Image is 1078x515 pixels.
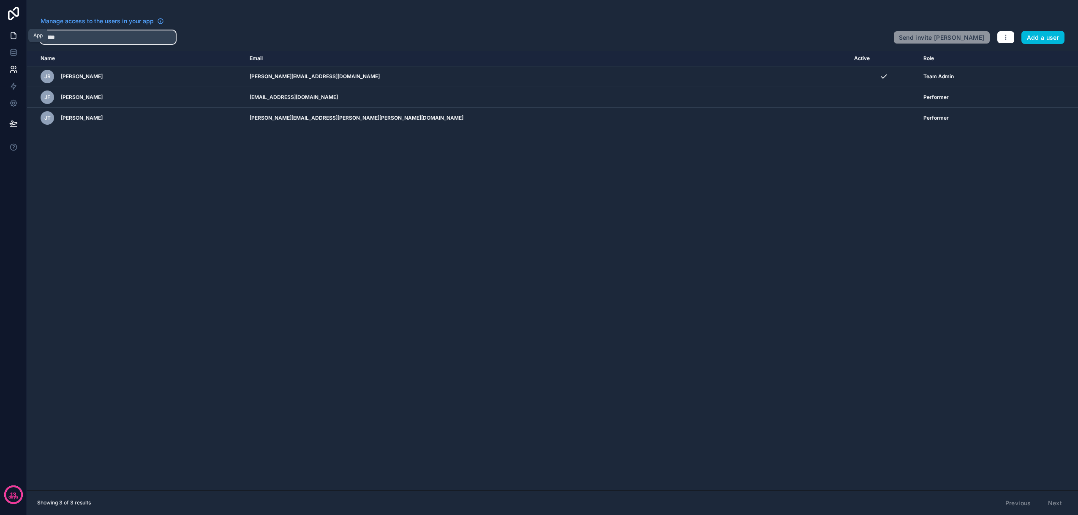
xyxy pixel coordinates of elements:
[27,51,1078,490] div: scrollable content
[61,115,103,121] span: [PERSON_NAME]
[849,51,919,66] th: Active
[44,94,50,101] span: JF
[923,73,954,80] span: Team Admin
[8,494,19,501] p: days
[1021,31,1065,44] button: Add a user
[41,17,164,25] a: Manage access to the users in your app
[27,51,245,66] th: Name
[37,499,91,506] span: Showing 3 of 3 results
[245,108,849,129] td: [PERSON_NAME][EMAIL_ADDRESS][PERSON_NAME][PERSON_NAME][DOMAIN_NAME]
[923,94,949,101] span: Performer
[10,490,16,499] p: 13
[245,87,849,108] td: [EMAIL_ADDRESS][DOMAIN_NAME]
[918,51,1028,66] th: Role
[33,32,43,39] div: App
[61,73,103,80] span: [PERSON_NAME]
[245,51,849,66] th: Email
[61,94,103,101] span: [PERSON_NAME]
[923,115,949,121] span: Performer
[44,115,51,121] span: JT
[245,66,849,87] td: [PERSON_NAME][EMAIL_ADDRESS][DOMAIN_NAME]
[44,73,51,80] span: JR
[41,17,154,25] span: Manage access to the users in your app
